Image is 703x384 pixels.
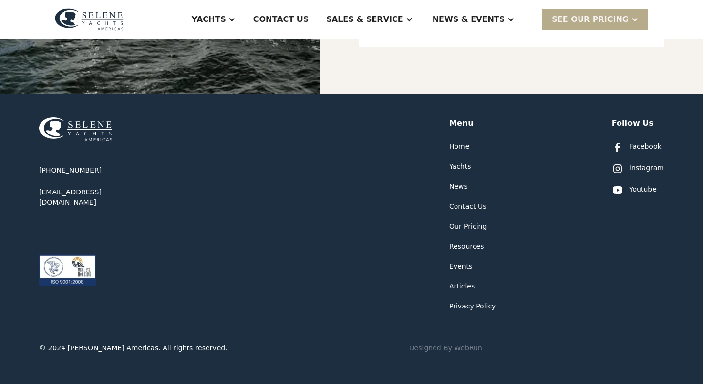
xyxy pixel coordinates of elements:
a: Privacy Policy [449,301,496,311]
a: Events [449,261,472,271]
a: Instagram [612,163,664,174]
div: News & EVENTS [433,14,505,25]
div: Yachts [192,14,226,25]
div: Youtube [629,184,657,194]
img: ISO 9001:2008 certification logos for ABS Quality Evaluations and RvA Management Systems. [39,254,96,286]
a: Youtube [612,184,657,196]
span: Unsubscribe any time by clicking the link at the bottom of any message [2,216,240,233]
div: Sales & Service [326,14,403,25]
input: I want to subscribe to your Newsletter.Unsubscribe any time by clicking the link at the bottom of... [2,217,9,223]
div: © 2024 [PERSON_NAME] Americas. All rights reserved. [39,343,227,353]
div: Follow Us [612,117,654,129]
a: Contact Us [449,201,486,211]
div: Facebook [629,141,662,152]
a: Our Pricing [449,221,487,231]
a: News [449,181,468,192]
a: Yachts [449,161,471,172]
div: SEE Our Pricing [552,14,629,25]
a: [PHONE_NUMBER] [39,165,102,175]
a: [EMAIL_ADDRESS][DOMAIN_NAME] [39,187,156,208]
div: Contact US [253,14,309,25]
a: Home [449,141,469,152]
div: Instagram [629,163,664,173]
div: Menu [449,117,474,129]
strong: I want to subscribe to your Newsletter. [11,216,154,225]
img: logo [55,8,124,31]
a: Articles [449,281,475,291]
a: Resources [449,241,484,251]
a: Designed By WebRun [409,343,482,353]
a: Facebook [612,141,662,153]
div: SEE Our Pricing [542,9,648,30]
